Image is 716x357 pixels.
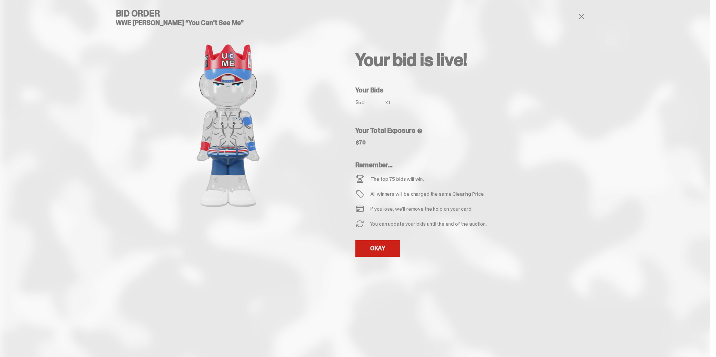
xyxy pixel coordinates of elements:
[370,221,487,226] div: You can update your bids until the end of the auction.
[370,176,424,181] div: The top 75 bids will win.
[370,206,473,211] div: If you lose, we’ll remove the hold on your card.
[355,100,385,105] div: $50
[385,100,397,109] div: x 1
[370,191,547,196] div: All winners will be charged the same Clearing Price.
[153,32,303,219] img: product image
[355,140,366,145] div: $70
[355,87,595,94] h5: Your Bids
[355,162,547,168] h5: Remember...
[355,127,595,134] h5: Your Total Exposure
[116,9,340,18] h4: Bid Order
[355,51,595,69] h2: Your bid is live!
[355,240,400,257] a: OKAY
[116,19,340,26] h5: WWE [PERSON_NAME] “You Can't See Me”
